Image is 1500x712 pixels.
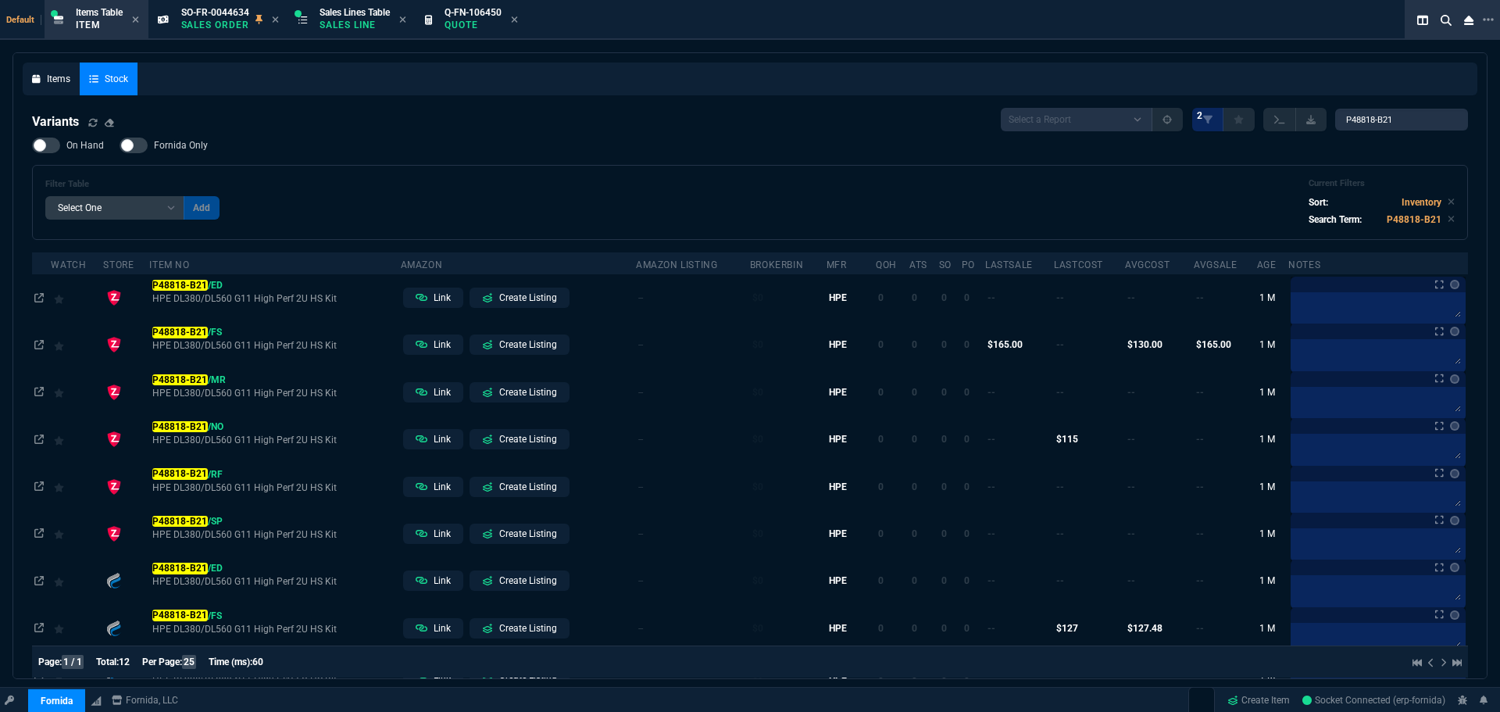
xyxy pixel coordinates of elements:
[1127,434,1135,445] span: --
[912,623,917,634] span: 0
[152,327,222,338] span: /FS
[1411,11,1434,30] nx-icon: Split Panels
[1196,292,1204,303] span: --
[939,416,962,463] td: 0
[878,481,884,492] span: 0
[1127,387,1135,398] span: --
[987,623,995,634] span: --
[987,434,995,445] span: --
[149,321,400,368] td: HPE DL380/DL560 G11 High Perf 2U HS Kit
[962,369,985,416] td: 0
[142,657,182,668] span: Per Page:
[181,7,249,18] span: SO-FR-0044634
[752,623,763,634] span: $0
[878,575,884,586] span: 0
[403,618,463,639] a: Link
[1221,689,1296,712] a: Create Item
[152,516,223,527] span: /SP
[962,557,985,604] td: 0
[470,429,570,449] a: Create Listing
[32,113,79,131] h4: Variants
[54,617,102,639] div: Add to Watchlist
[1127,575,1135,586] span: --
[149,557,400,604] td: HPE DL380/DL560 G11 High Perf 2U HS Kit
[149,274,400,321] td: HPE DL380/DL560 G11 High Perf 2U HS Kit
[54,570,102,592] div: Add to Watchlist
[152,575,398,588] span: HPE DL380/DL560 G11 High Perf 2U HS Kit
[23,63,80,95] a: Items
[752,481,763,492] span: $0
[638,338,747,352] p: --
[1056,575,1064,586] span: --
[252,657,263,668] span: 60
[750,259,803,271] div: BrokerBin
[470,335,570,355] a: Create Listing
[470,382,570,403] a: Create Listing
[34,292,44,303] nx-icon: Open In Opposite Panel
[403,288,463,308] a: Link
[34,387,44,398] nx-icon: Open In Opposite Panel
[752,434,763,445] span: $0
[939,274,962,321] td: 0
[829,292,847,303] span: HPE
[152,339,398,352] span: HPE DL380/DL560 G11 High Perf 2U HS Kit
[54,476,102,498] div: Add to Watchlist
[909,259,927,271] div: ATS
[34,575,44,586] nx-icon: Open In Opposite Panel
[939,259,952,271] div: SO
[912,528,917,539] span: 0
[1127,339,1162,350] span: $130.00
[152,468,223,479] span: /RF
[1257,416,1288,463] td: 1 M
[470,288,570,308] a: Create Listing
[403,429,463,449] a: Link
[1054,259,1103,271] div: lastCost
[320,19,390,31] p: Sales Line
[638,385,747,399] p: --
[152,434,398,446] span: HPE DL380/DL560 G11 High Perf 2U HS Kit
[962,321,985,368] td: 0
[1196,387,1204,398] span: --
[76,19,123,31] p: Item
[638,574,747,588] p: --
[912,339,917,350] span: 0
[152,528,398,541] span: HPE DL380/DL560 G11 High Perf 2U HS Kit
[1257,557,1288,604] td: 1 M
[912,481,917,492] span: 0
[149,604,400,651] td: HPE DL380/DL560 G11 High Perf 2U HS Kit
[752,387,763,398] span: $0
[987,292,995,303] span: --
[829,575,847,586] span: HPE
[752,339,763,350] span: $0
[149,416,400,463] td: HPE DL380/DL560 G11 High Perf 2U HS Kit
[987,528,995,539] span: --
[152,280,223,291] span: /ED
[1257,274,1288,321] td: 1 M
[1483,13,1494,27] nx-icon: Open New Tab
[399,14,406,27] nx-icon: Close Tab
[132,14,139,27] nx-icon: Close Tab
[470,571,570,591] a: Create Listing
[638,432,747,446] p: --
[152,516,208,527] mark: P48818-B21
[878,623,884,634] span: 0
[962,416,985,463] td: 0
[470,618,570,639] a: Create Listing
[54,428,102,450] div: Add to Watchlist
[1257,321,1288,368] td: 1 M
[1056,339,1064,350] span: --
[1056,481,1064,492] span: --
[962,259,975,271] div: PO
[962,274,985,321] td: 0
[34,623,44,634] nx-icon: Open In Opposite Panel
[876,259,897,271] div: QOH
[6,15,41,25] span: Default
[987,339,1023,350] span: $165.00
[1127,528,1135,539] span: --
[149,259,189,271] div: Item No
[470,477,570,497] a: Create Listing
[912,575,917,586] span: 0
[1335,109,1468,131] input: Search
[1458,11,1480,30] nx-icon: Close Workbench
[152,610,222,621] span: /FS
